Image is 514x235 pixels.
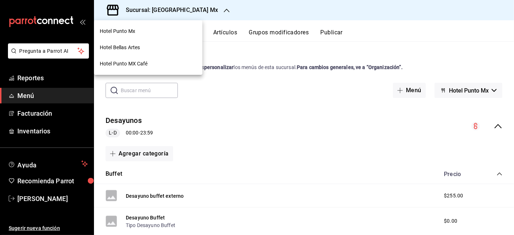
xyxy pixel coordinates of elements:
span: Hotel Punto MX Café [100,60,148,68]
span: Hotel Punto Mx [100,27,135,35]
div: Hotel Punto Mx [94,23,202,39]
div: Hotel Bellas Artes [94,39,202,56]
span: Hotel Bellas Artes [100,44,140,51]
div: Hotel Punto MX Café [94,56,202,72]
